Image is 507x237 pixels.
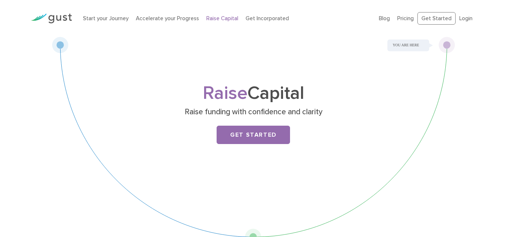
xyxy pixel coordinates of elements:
a: Pricing [397,15,414,22]
a: Blog [379,15,390,22]
a: Get Started [417,12,456,25]
p: Raise funding with confidence and clarity [111,107,396,117]
a: Get Started [217,126,290,144]
a: Raise Capital [206,15,238,22]
a: Login [459,15,472,22]
h1: Capital [108,85,398,102]
img: Gust Logo [31,14,72,24]
span: Raise [203,82,247,104]
a: Get Incorporated [246,15,289,22]
a: Start your Journey [83,15,128,22]
a: Accelerate your Progress [136,15,199,22]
